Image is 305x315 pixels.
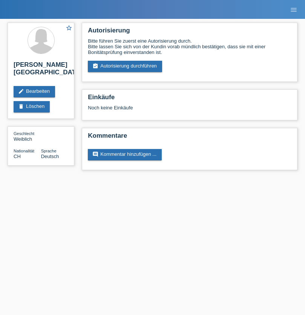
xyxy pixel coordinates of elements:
[66,25,72,32] a: star_border
[88,61,162,72] a: assignment_turned_inAutorisierung durchführen
[41,154,59,159] span: Deutsch
[14,101,50,112] a: deleteLöschen
[14,131,41,142] div: Weiblich
[41,149,57,153] span: Sprache
[18,103,24,109] i: delete
[14,149,34,153] span: Nationalität
[14,154,21,159] span: Schweiz
[88,38,291,55] div: Bitte führen Sie zuerst eine Autorisierung durch. Bitte lassen Sie sich von der Kundin vorab münd...
[88,149,162,160] a: commentKommentar hinzufügen ...
[66,25,72,31] i: star_border
[92,151,98,157] i: comment
[88,132,291,143] h2: Kommentare
[286,7,301,12] a: menu
[14,131,34,136] span: Geschlecht
[88,27,291,38] h2: Autorisierung
[290,6,297,14] i: menu
[14,86,55,97] a: editBearbeiten
[92,63,98,69] i: assignment_turned_in
[18,88,24,94] i: edit
[88,105,291,116] div: Noch keine Einkäufe
[14,61,68,80] h2: [PERSON_NAME][GEOGRAPHIC_DATA]
[88,94,291,105] h2: Einkäufe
